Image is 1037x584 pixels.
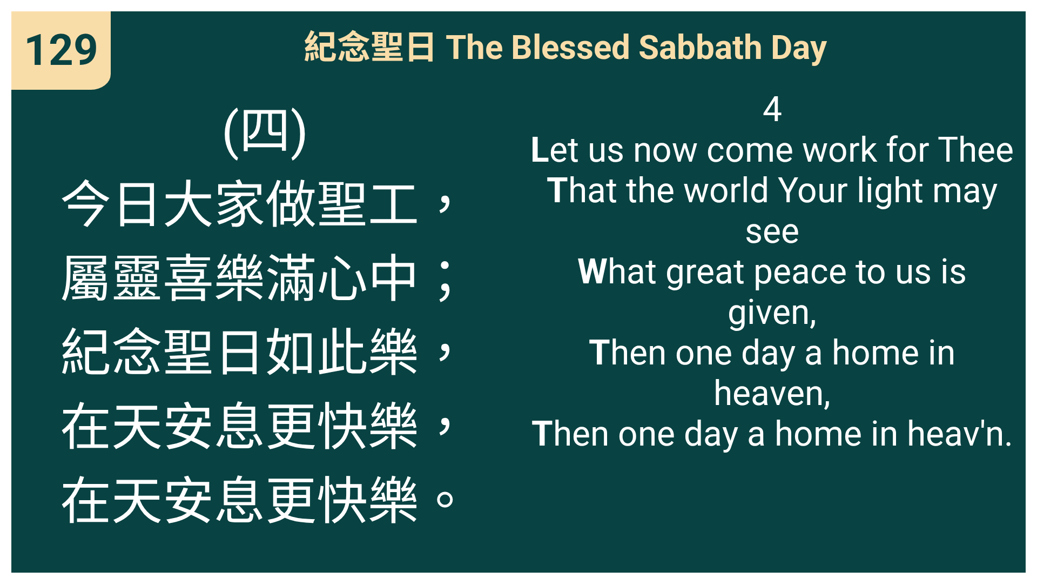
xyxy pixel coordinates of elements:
span: 紀念聖日 The Blessed Sabbath Day [304,20,827,69]
b: T [547,170,568,211]
span: 129 [24,25,98,76]
b: L [530,130,549,170]
b: T [531,414,553,454]
b: W [577,251,608,292]
b: T [589,333,610,373]
span: 4 et us now come work for Thee hat the world Your light may see hat great peace to us is given, h... [530,89,1014,454]
span: (四) 今日大家做聖工， 屬靈喜樂滿心中； 紀念聖日如此樂， 在天安息更快樂， 在天安息更快樂。 [60,89,470,534]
